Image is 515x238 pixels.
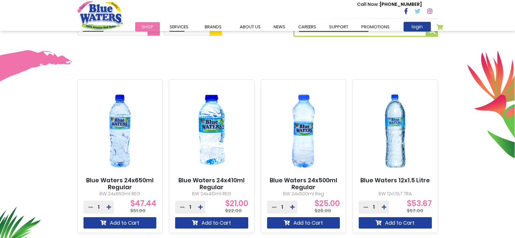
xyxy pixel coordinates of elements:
a: News [267,22,292,32]
span: Shop [142,24,153,30]
img: Blue Waters 12x1.5 Litre [359,85,432,177]
a: Blue Waters 24x410ml Regular [175,177,248,191]
a: login [404,22,431,32]
a: Blue Waters 12x1.5 Litre [360,177,430,184]
span: Services [170,24,188,30]
button: Add to Cart [84,217,157,229]
p: [PHONE_NUMBER] [357,1,422,8]
p: BW 24x650ml REG [84,190,157,197]
img: Blue Waters 24x500ml Regular [267,85,340,177]
span: $47.44 [130,203,156,210]
button: Add to Cart [359,217,432,229]
img: Blue Waters 24x650ml Regular [84,85,157,177]
a: store logo [77,1,123,30]
span: $51.00 [130,207,146,214]
span: Call Now : [357,1,380,7]
span: $25.00 [315,203,340,210]
span: $22.00 [225,207,242,214]
p: BW 12x1.5LT TRA [359,190,432,197]
span: $53.67 [407,203,432,210]
img: Blue Waters 24x410ml Regular [175,85,248,177]
button: Add to Cart [267,217,340,229]
span: $26.00 [315,207,331,214]
p: BW 24x410ml REG [175,190,248,197]
a: about us [233,22,267,32]
span: Brands [205,24,222,30]
span: $57.00 [407,207,423,214]
a: Promotions [355,22,396,32]
a: Blue Waters 24x650ml Regular [84,177,157,191]
a: careers [292,22,323,32]
button: Add to Cart [175,217,248,229]
p: BW 24x500ml Reg [267,190,340,197]
a: support [323,22,355,32]
a: Blue Waters 24x500ml Regular [267,177,340,191]
span: $21.00 [225,203,248,210]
